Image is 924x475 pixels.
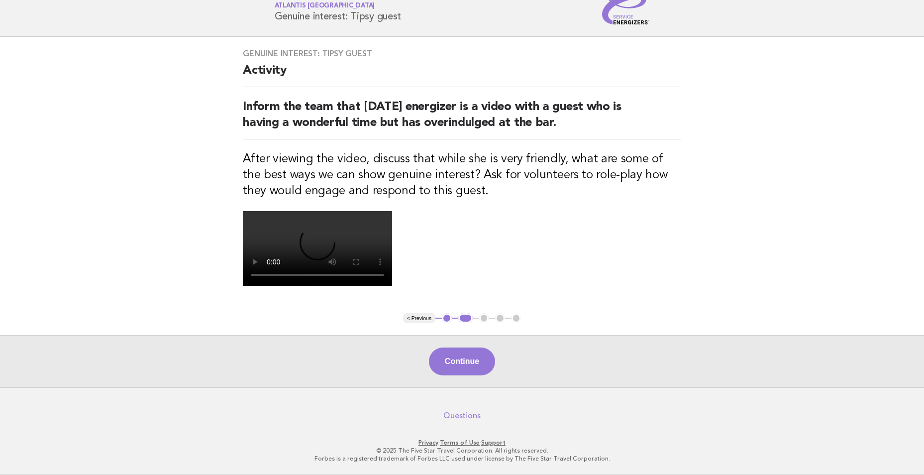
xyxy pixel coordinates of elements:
[243,151,681,199] h3: After viewing the video, discuss that while she is very friendly, what are some of the best ways ...
[158,439,767,447] p: · ·
[275,3,375,9] span: Atlantis [GEOGRAPHIC_DATA]
[442,313,452,323] button: 1
[158,447,767,455] p: © 2025 The Five Star Travel Corporation. All rights reserved.
[443,411,481,421] a: Questions
[418,439,438,446] a: Privacy
[403,313,435,323] button: < Previous
[243,99,681,139] h2: Inform the team that [DATE] energizer is a video with a guest who is having a wonderful time but ...
[158,455,767,463] p: Forbes is a registered trademark of Forbes LLC used under license by The Five Star Travel Corpora...
[440,439,480,446] a: Terms of Use
[458,313,473,323] button: 2
[429,348,495,375] button: Continue
[243,49,681,59] h3: Genuine interest: Tipsy guest
[243,63,681,87] h2: Activity
[481,439,506,446] a: Support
